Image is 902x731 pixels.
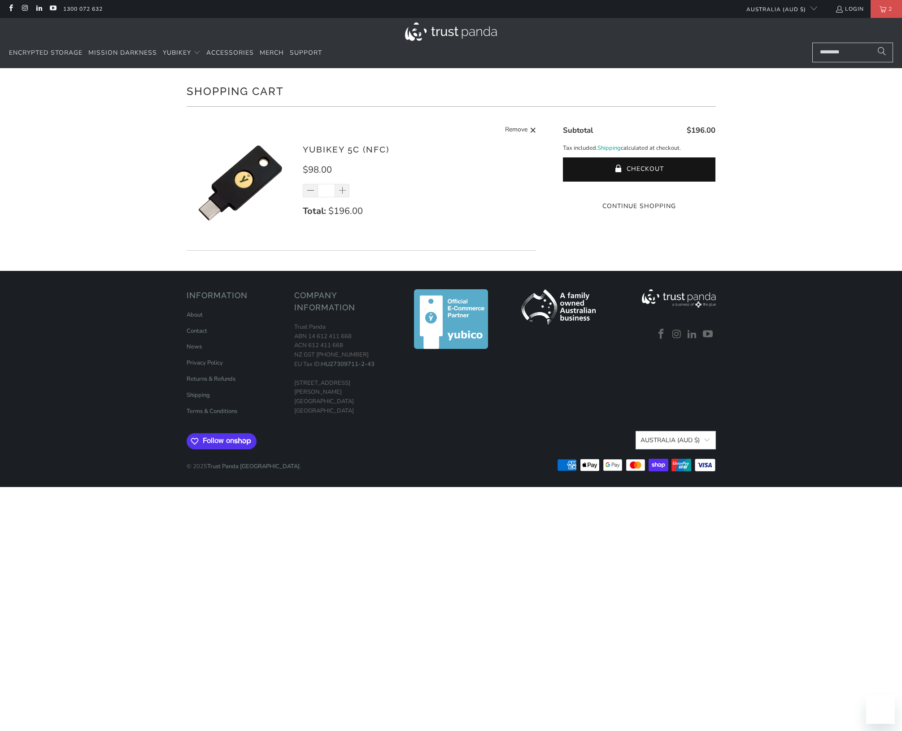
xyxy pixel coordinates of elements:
[597,144,621,153] a: Shipping
[294,322,393,416] p: Trust Panda ABN 14 612 411 668 ACN 612 411 668 NZ GST [PHONE_NUMBER] EU Tax ID: [STREET_ADDRESS][...
[321,360,375,368] a: HU27309711-2-43
[812,43,893,62] input: Search...
[702,329,715,340] a: Trust Panda Australia on YouTube
[7,5,14,13] a: Trust Panda Australia on Facebook
[187,391,210,399] a: Shipping
[290,48,322,57] span: Support
[655,329,668,340] a: Trust Panda Australia on Facebook
[260,48,284,57] span: Merch
[9,43,322,64] nav: Translation missing: en.navigation.header.main_nav
[21,5,28,13] a: Trust Panda Australia on Instagram
[206,43,254,64] a: Accessories
[35,5,43,13] a: Trust Panda Australia on LinkedIn
[290,43,322,64] a: Support
[670,329,684,340] a: Trust Panda Australia on Instagram
[563,201,715,211] a: Continue Shopping
[63,4,103,14] a: 1300 072 632
[328,205,363,217] span: $196.00
[405,22,497,41] img: Trust Panda Australia
[187,82,716,100] h1: Shopping Cart
[88,43,157,64] a: Mission Darkness
[871,43,893,62] button: Search
[187,453,301,471] p: © 2025 .
[88,48,157,57] span: Mission Darkness
[187,407,237,415] a: Terms & Conditions
[303,164,332,176] span: $98.00
[866,695,895,724] iframe: Button to launch messaging window
[163,43,200,64] summary: YubiKey
[187,359,223,367] a: Privacy Policy
[563,125,593,135] span: Subtotal
[260,43,284,64] a: Merch
[206,48,254,57] span: Accessories
[835,4,864,14] a: Login
[187,311,203,319] a: About
[563,144,715,153] p: Tax included. calculated at checkout.
[303,205,326,217] strong: Total:
[163,48,191,57] span: YubiKey
[9,48,83,57] span: Encrypted Storage
[505,125,536,136] a: Remove
[187,327,207,335] a: Contact
[563,157,715,182] button: Checkout
[207,462,300,470] a: Trust Panda [GEOGRAPHIC_DATA]
[187,343,202,351] a: News
[187,129,294,237] img: YubiKey 5C (NFC)
[49,5,57,13] a: Trust Panda Australia on YouTube
[636,431,715,449] button: Australia (AUD $)
[187,375,235,383] a: Returns & Refunds
[505,125,527,136] span: Remove
[9,43,83,64] a: Encrypted Storage
[687,125,715,135] span: $196.00
[303,144,389,154] a: YubiKey 5C (NFC)
[686,329,699,340] a: Trust Panda Australia on LinkedIn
